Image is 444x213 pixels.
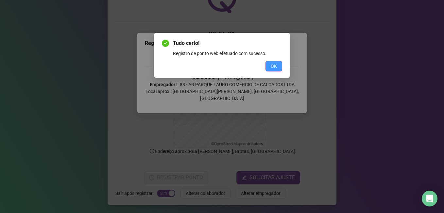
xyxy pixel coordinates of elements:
[162,40,169,47] span: check-circle
[265,61,282,71] button: OK
[422,191,437,206] div: Open Intercom Messenger
[271,63,277,70] span: OK
[173,50,282,57] div: Registro de ponto web efetuado com sucesso.
[173,39,282,47] span: Tudo certo!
